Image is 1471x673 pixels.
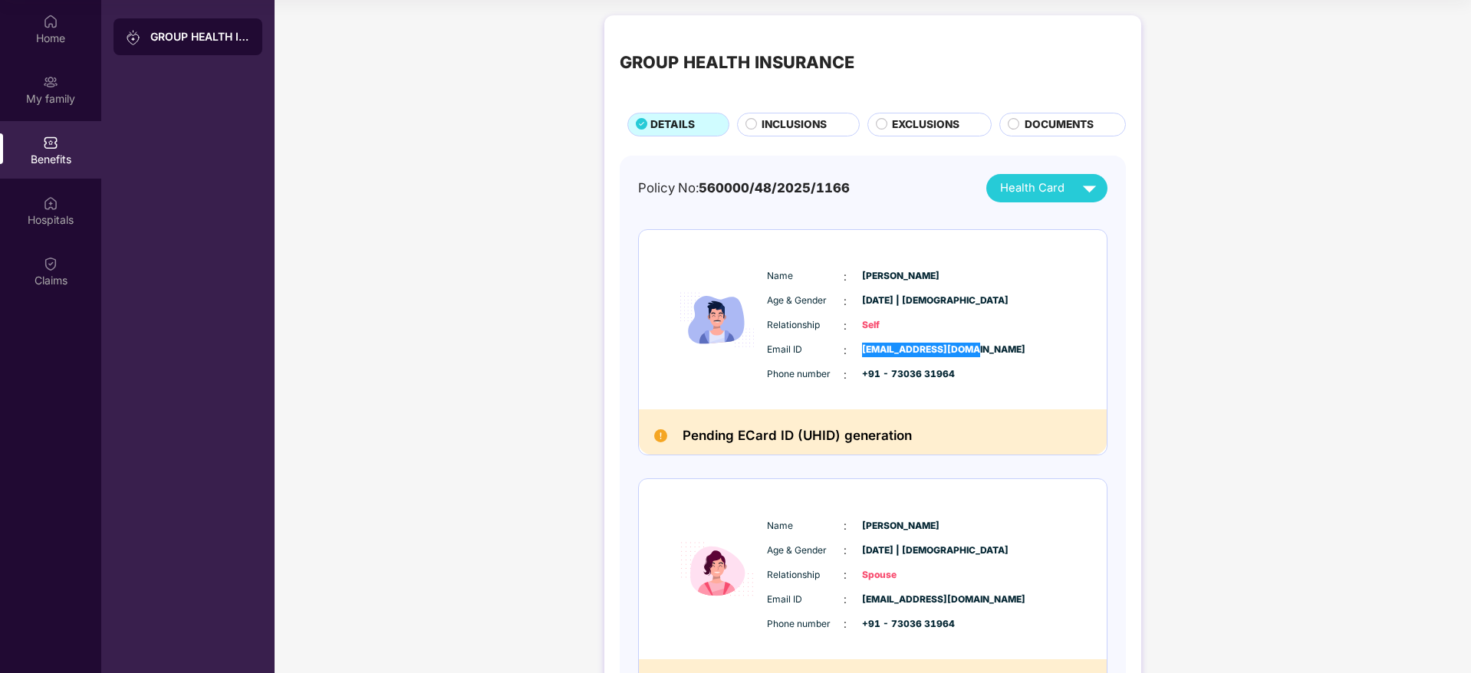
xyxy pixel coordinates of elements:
[844,591,847,608] span: :
[767,617,844,632] span: Phone number
[844,616,847,632] span: :
[862,593,939,607] span: [EMAIL_ADDRESS][DOMAIN_NAME]
[767,593,844,607] span: Email ID
[862,617,939,632] span: +91 - 73036 31964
